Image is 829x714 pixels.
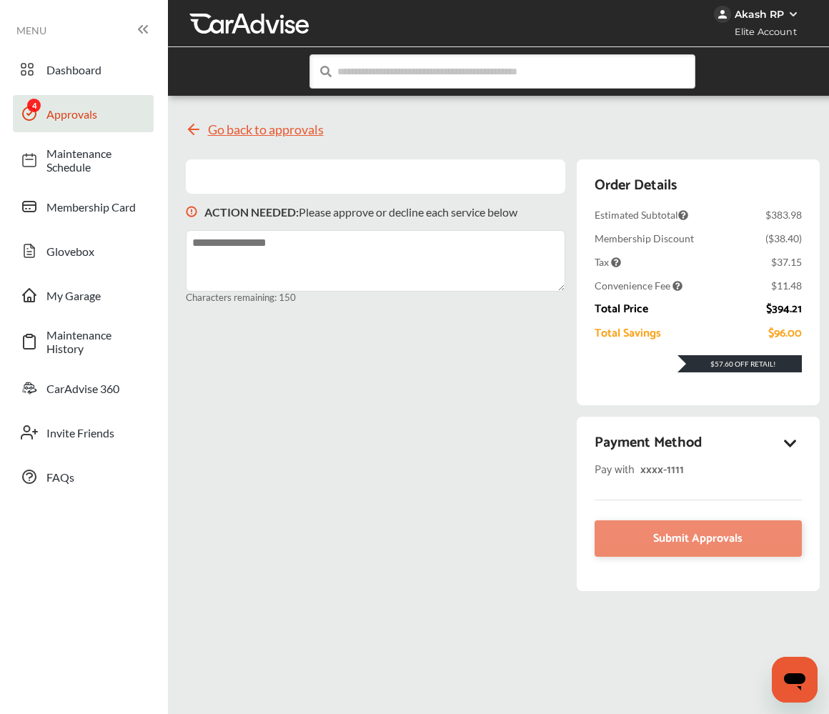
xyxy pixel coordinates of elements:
[595,460,635,480] span: Pay with
[13,139,154,181] a: Maintenance Schedule
[46,63,147,76] span: Dashboard
[765,232,802,244] div: ( $38.40 )
[595,256,621,268] span: Tax
[13,321,154,362] a: Maintenance History
[788,9,799,20] img: WGsFRI8htEPBVLJbROoPRyZpYNWhNONpIPPETTm6eUC0GeLEiAAAAAElFTkSuQmCC
[771,256,802,268] div: $37.15
[640,460,802,480] div: xxxx- 1111
[772,657,818,703] iframe: Button to launch messaging window
[13,414,154,451] a: Invite Friends
[13,95,154,132] a: Approvals
[595,520,802,557] a: Submit Approvals
[16,25,46,36] span: MENU
[677,360,802,368] div: $57.60 Off Retail!
[13,51,154,88] a: Dashboard
[186,194,197,230] img: svg+xml;base64,PHN2ZyB3aWR0aD0iMTYiIGhlaWdodD0iMTciIHZpZXdCb3g9IjAgMCAxNiAxNyIgZmlsbD0ibm9uZSIgeG...
[595,232,694,244] div: Membership Discount
[204,205,517,219] p: Please approve or decline each service below
[208,122,324,137] span: Go back to approvals
[204,205,299,219] b: ACTION NEEDED :
[186,292,565,303] small: Characters remaining: 150
[46,200,147,214] span: Membership Card
[13,370,154,407] a: CarAdvise 360
[595,279,682,292] span: Convenience Fee
[46,470,147,484] span: FAQs
[46,328,147,355] span: Maintenance History
[13,277,154,314] a: My Garage
[715,24,808,39] span: Elite Account
[714,6,731,23] img: jVpblrzwTbfkPYzPPzSLxeg0AAAAASUVORK5CYII=
[766,303,802,316] div: $394.21
[13,232,154,269] a: Glovebox
[768,327,802,340] div: $96.00
[765,209,802,221] div: $383.98
[46,107,147,121] span: Approvals
[595,209,688,221] span: Estimated Subtotal
[595,303,648,316] div: Total Price
[735,8,784,21] div: Akash RP
[653,529,743,548] span: Submit Approvals
[13,188,154,225] a: Membership Card
[46,147,147,174] span: Maintenance Schedule
[595,327,661,340] div: Total Savings
[46,426,147,440] span: Invite Friends
[13,458,154,495] a: FAQs
[46,244,147,258] span: Glovebox
[46,382,147,395] span: CarAdvise 360
[185,121,202,138] img: svg+xml;base64,PHN2ZyB4bWxucz0iaHR0cDovL3d3dy53My5vcmcvMjAwMC9zdmciIHdpZHRoPSIyNCIgaGVpZ2h0PSIyNC...
[771,279,802,292] div: $11.48
[595,431,802,455] div: Payment Method
[46,289,147,302] span: My Garage
[595,174,677,197] div: Order Details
